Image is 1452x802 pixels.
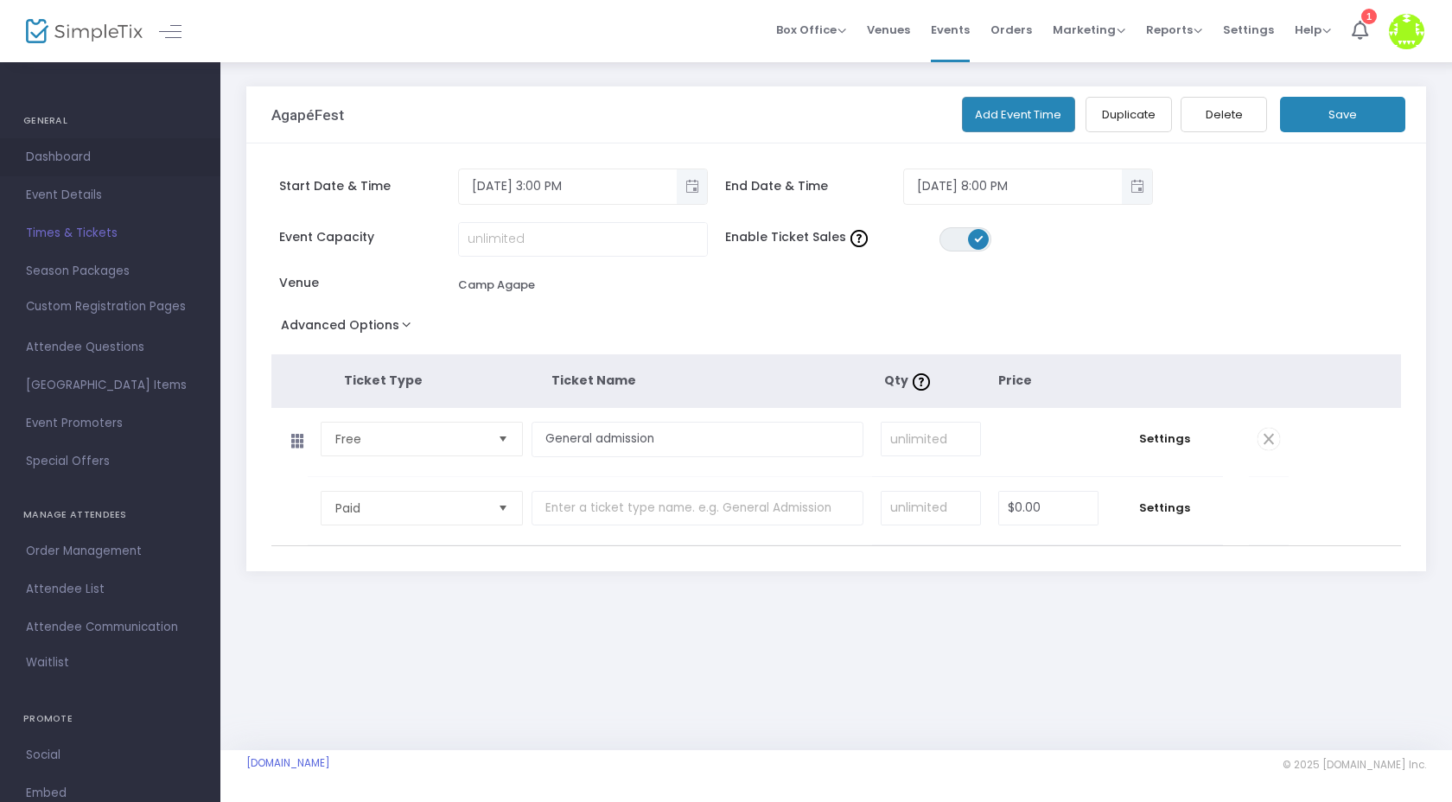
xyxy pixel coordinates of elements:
[850,230,868,247] img: question-mark
[990,8,1032,52] span: Orders
[271,313,428,344] button: Advanced Options
[1295,22,1331,38] span: Help
[279,228,458,246] span: Event Capacity
[26,578,194,601] span: Attendee List
[335,500,484,517] span: Paid
[1181,97,1267,132] button: Delete
[1116,500,1213,517] span: Settings
[458,277,535,294] div: Camp Agape
[491,423,515,455] button: Select
[26,298,186,315] span: Custom Registration Pages
[246,756,330,770] a: [DOMAIN_NAME]
[725,177,904,195] span: End Date & Time
[931,8,970,52] span: Events
[344,372,423,389] span: Ticket Type
[26,222,194,245] span: Times & Tickets
[1280,97,1405,132] button: Save
[23,104,197,138] h4: GENERAL
[999,492,1098,525] input: Price
[26,654,69,672] span: Waitlist
[913,373,930,391] img: question-mark
[1053,22,1125,38] span: Marketing
[882,423,980,455] input: unlimited
[459,223,707,256] input: unlimited
[532,422,863,457] input: Enter a ticket type name. e.g. General Admission
[867,8,910,52] span: Venues
[998,372,1032,389] span: Price
[26,260,194,283] span: Season Packages
[271,106,344,124] h3: AgapéFest
[1361,9,1377,24] div: 1
[1146,22,1202,38] span: Reports
[26,412,194,435] span: Event Promoters
[962,97,1076,132] button: Add Event Time
[776,22,846,38] span: Box Office
[904,172,1122,200] input: Select date & time
[1283,758,1426,772] span: © 2025 [DOMAIN_NAME] Inc.
[279,177,458,195] span: Start Date & Time
[26,540,194,563] span: Order Management
[26,450,194,473] span: Special Offers
[725,228,939,246] span: Enable Ticket Sales
[335,430,484,448] span: Free
[26,744,194,767] span: Social
[1122,169,1152,204] button: Toggle popup
[26,184,194,207] span: Event Details
[491,492,515,525] button: Select
[1086,97,1172,132] button: Duplicate
[974,234,983,243] span: ON
[882,492,980,525] input: unlimited
[884,372,934,389] span: Qty
[26,336,194,359] span: Attendee Questions
[532,491,863,526] input: Enter a ticket type name. e.g. General Admission
[677,169,707,204] button: Toggle popup
[1116,430,1213,448] span: Settings
[23,702,197,736] h4: PROMOTE
[1223,8,1274,52] span: Settings
[459,172,677,200] input: Select date & time
[26,146,194,169] span: Dashboard
[551,372,636,389] span: Ticket Name
[26,374,194,397] span: [GEOGRAPHIC_DATA] Items
[23,498,197,532] h4: MANAGE ATTENDEES
[279,274,458,292] span: Venue
[26,616,194,639] span: Attendee Communication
